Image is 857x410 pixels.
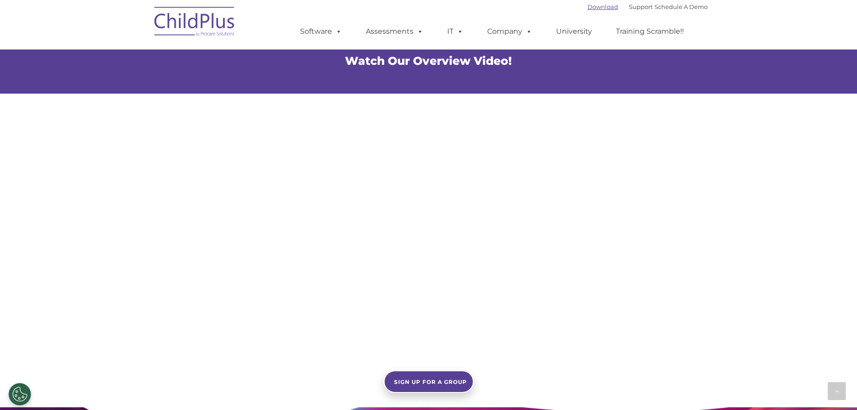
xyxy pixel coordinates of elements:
[345,54,512,68] span: Watch Our Overview Video!
[588,3,618,10] a: Download
[150,0,240,45] img: ChildPlus by Procare Solutions
[384,370,474,393] a: SIGN UP FOR A GROUP DEMO
[478,23,541,41] a: Company
[394,378,467,407] span: SIGN UP FOR A GROUP DEMO
[655,3,708,10] a: Schedule A Demo
[588,3,708,10] font: |
[438,23,472,41] a: IT
[629,3,653,10] a: Support
[211,109,646,355] iframe: ChildPlus DRDP Overview
[607,23,693,41] a: Training Scramble!!
[291,23,351,41] a: Software
[9,383,31,405] button: Cookies Settings
[547,23,601,41] a: University
[357,23,432,41] a: Assessments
